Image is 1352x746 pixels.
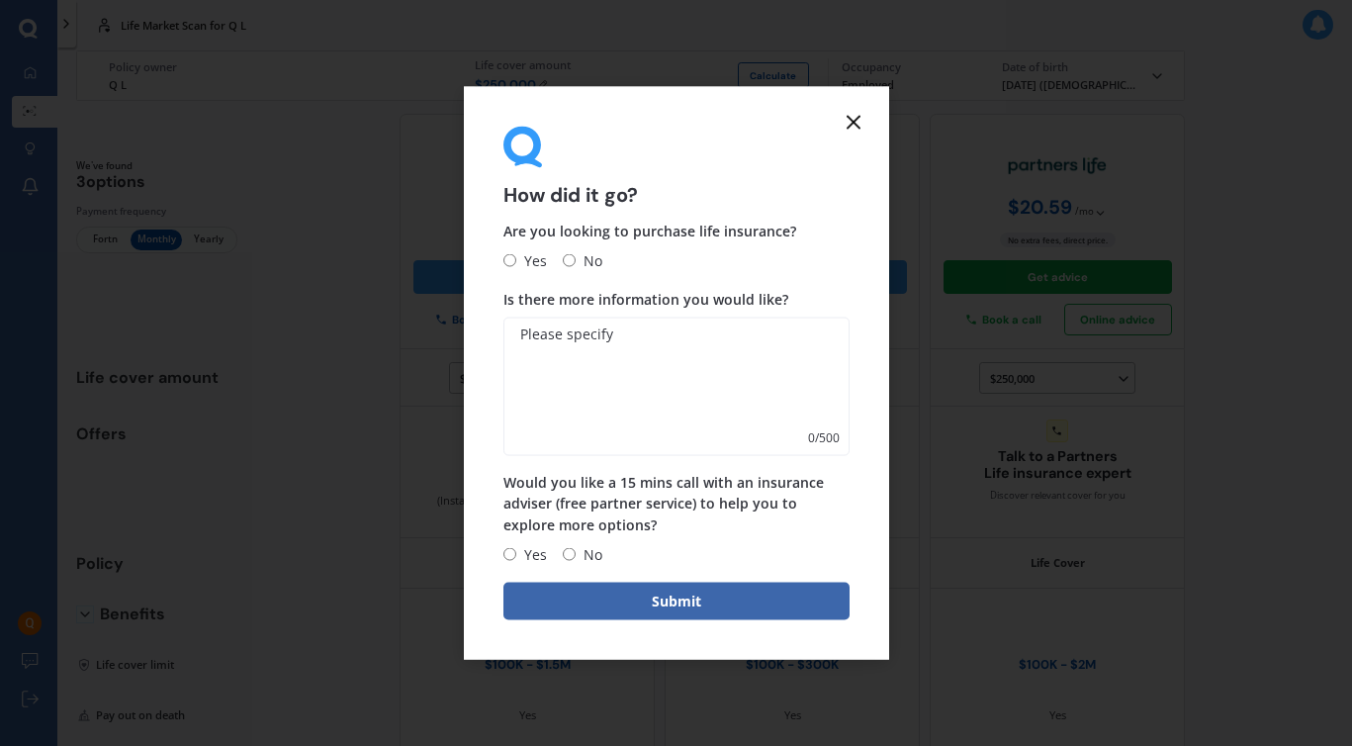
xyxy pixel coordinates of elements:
input: Yes [503,548,516,561]
input: No [563,254,576,267]
span: No [576,542,602,566]
span: No [576,248,602,272]
span: 0 / 500 [808,428,840,448]
span: Yes [516,542,547,566]
span: Yes [516,248,547,272]
input: No [563,548,576,561]
span: Are you looking to purchase life insurance? [503,221,796,239]
div: How did it go? [503,127,850,205]
button: Submit [503,582,850,619]
input: Yes [503,254,516,267]
span: Is there more information you would like? [503,290,788,309]
span: Would you like a 15 mins call with an insurance adviser (free partner service) to help you to exp... [503,473,824,534]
